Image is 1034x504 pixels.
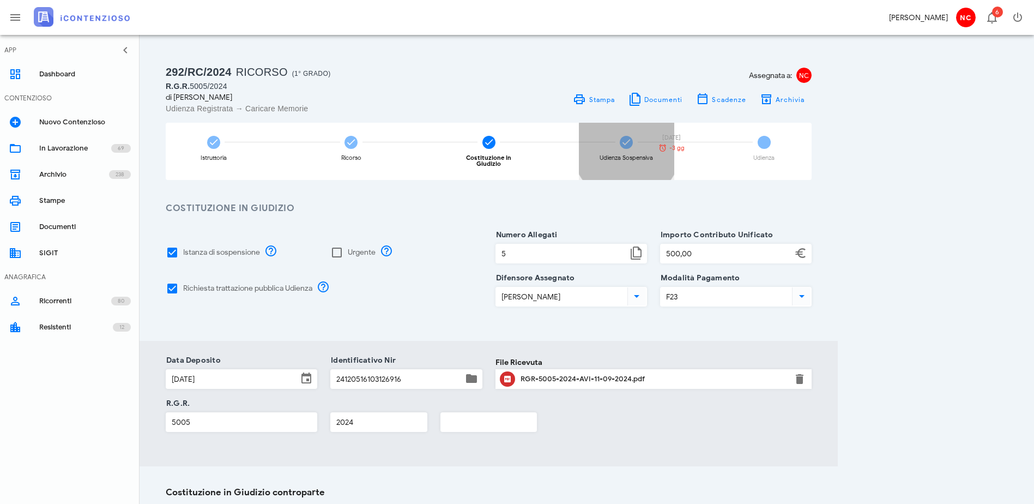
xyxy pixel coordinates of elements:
span: R.G.R. [166,82,190,91]
label: Urgente [348,247,376,258]
label: Numero Allegati [493,230,558,241]
span: NC [796,68,812,83]
button: Documenti [621,92,690,107]
input: Importo Contributo Unificato [661,244,792,263]
div: Costituzione in Giudizio [454,155,523,167]
div: In Lavorazione [39,144,111,153]
span: NC [956,8,976,27]
span: Scadenze [711,95,746,104]
div: 5005/2024 [166,81,482,92]
span: 80 [118,296,124,307]
label: Modalità Pagamento [657,273,740,284]
img: logo-text-2x.png [34,7,130,27]
div: Udienza [753,155,775,161]
div: [DATE] [652,135,691,141]
label: Data Deposito [163,355,221,366]
div: Resistenti [39,323,113,332]
span: Distintivo [992,7,1003,17]
div: di [PERSON_NAME] [166,92,482,103]
div: Archivio [39,170,109,179]
input: R.G.R. [166,413,317,431]
div: CONTENZIOSO [4,93,52,103]
div: Udienza Sospensiva [600,155,653,161]
button: Scadenze [690,92,753,107]
div: [PERSON_NAME] [889,12,948,23]
input: Numero Allegati [496,244,627,263]
div: Nuovo Contenzioso [39,118,131,127]
label: File Ricevuta [495,357,542,368]
div: SIGIT [39,249,131,257]
button: Clicca per aprire un'anteprima del file o scaricarlo [500,371,515,387]
div: Ricorrenti [39,297,111,305]
label: Difensore Assegnato [493,273,575,284]
div: Clicca per aprire un'anteprima del file o scaricarlo [521,370,787,388]
div: Dashboard [39,70,131,79]
div: Ricorso [341,155,361,161]
h3: Costituzione in Giudizio controparte [166,486,812,500]
span: 69 [118,143,124,154]
span: Archivia [775,95,805,104]
span: Stampa [588,95,615,104]
span: 5 [758,136,771,149]
div: Istruttoria [201,155,227,161]
label: Identificativo Nir [328,355,396,366]
label: Richiesta trattazione pubblica Udienza [183,283,312,294]
span: -3 gg [669,145,685,151]
a: Stampa [566,92,621,107]
div: ANAGRAFICA [4,272,46,282]
span: Assegnata a: [749,70,792,81]
button: Elimina [793,373,806,386]
span: Ricorso [236,66,288,78]
input: Difensore Assegnato [496,287,625,306]
h3: Costituzione in Giudizio [166,202,812,215]
div: Udienza Registrata → Caricare Memorie [166,103,482,114]
label: R.G.R. [163,398,190,409]
input: Identificativo Nir [331,370,462,388]
button: NC [952,4,978,31]
button: Archivia [753,92,812,107]
div: RGR-5005-2024-AVI-11-09-2024.pdf [521,375,787,383]
span: 12 [119,322,124,333]
label: Istanza di sospensione [183,247,260,258]
button: Distintivo [978,4,1005,31]
span: (1° Grado) [292,70,331,77]
span: 238 [116,169,124,180]
div: Stampe [39,196,131,205]
span: Documenti [644,95,683,104]
input: Modalità Pagamento [661,287,790,306]
span: 292/RC/2024 [166,66,232,78]
div: Documenti [39,223,131,231]
label: Importo Contributo Unificato [657,230,773,241]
